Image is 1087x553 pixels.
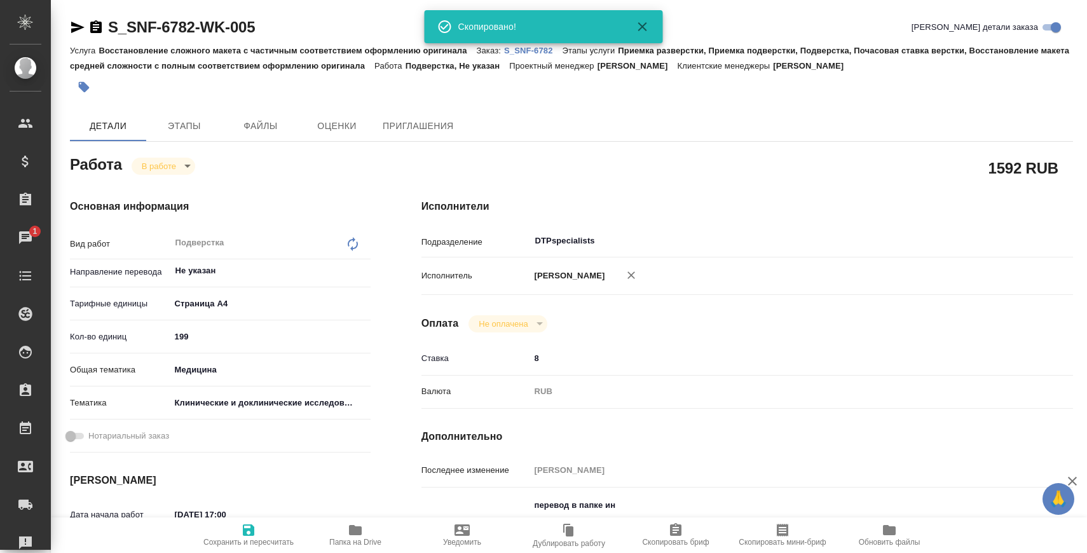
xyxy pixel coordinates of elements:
button: Скопировать ссылку для ЯМессенджера [70,20,85,35]
span: Детали [78,118,139,134]
p: [PERSON_NAME] [598,61,678,71]
h2: Работа [70,152,122,175]
span: 1 [25,225,44,238]
p: Ставка [421,352,530,365]
input: ✎ Введи что-нибудь [170,327,371,346]
p: Этапы услуги [563,46,619,55]
button: Папка на Drive [302,517,409,553]
p: Тарифные единицы [70,297,170,310]
button: Open [364,270,366,272]
input: ✎ Введи что-нибудь [530,349,1019,367]
p: Последнее изменение [421,464,530,477]
span: Нотариальный заказ [88,430,169,442]
p: Восстановление сложного макета с частичным соответствием оформлению оригинала [99,46,476,55]
span: Папка на Drive [329,538,381,547]
button: 🙏 [1043,483,1074,515]
p: Подразделение [421,236,530,249]
input: ✎ Введи что-нибудь [170,505,282,524]
p: Работа [374,61,406,71]
p: Исполнитель [421,270,530,282]
p: Дата начала работ [70,509,170,521]
button: Не оплачена [475,318,531,329]
div: В работе [468,315,547,332]
button: Скопировать бриф [622,517,729,553]
button: Обновить файлы [836,517,943,553]
p: Общая тематика [70,364,170,376]
h4: Исполнители [421,199,1073,214]
p: Вид работ [70,238,170,250]
span: [PERSON_NAME] детали заказа [912,21,1038,34]
h4: Основная информация [70,199,371,214]
span: 🙏 [1048,486,1069,512]
p: Кол-во единиц [70,331,170,343]
span: Сохранить и пересчитать [203,538,294,547]
h4: Оплата [421,316,459,331]
span: Уведомить [443,538,481,547]
span: Скопировать мини-бриф [739,538,826,547]
a: S_SNF-6782-WK-005 [108,18,255,36]
p: Тематика [70,397,170,409]
div: Страница А4 [170,293,371,315]
button: Дублировать работу [516,517,622,553]
p: Заказ: [477,46,504,55]
div: RUB [530,381,1019,402]
p: Валюта [421,385,530,398]
p: Клиентские менеджеры [678,61,774,71]
div: В работе [132,158,195,175]
div: Скопировано! [458,20,617,33]
span: Обновить файлы [859,538,920,547]
button: Уведомить [409,517,516,553]
div: Клинические и доклинические исследования [170,392,371,414]
button: Open [1012,240,1015,242]
button: Удалить исполнителя [617,261,645,289]
span: Скопировать бриф [642,538,709,547]
a: S_SNF-6782 [504,44,563,55]
input: Пустое поле [530,461,1019,479]
h4: [PERSON_NAME] [70,473,371,488]
p: Подверстка, Не указан [406,61,510,71]
span: Этапы [154,118,215,134]
h4: Дополнительно [421,429,1073,444]
span: Приглашения [383,118,454,134]
button: Скопировать ссылку [88,20,104,35]
span: Файлы [230,118,291,134]
p: [PERSON_NAME] [773,61,853,71]
p: Направление перевода [70,266,170,278]
span: Оценки [306,118,367,134]
button: Закрыть [627,19,658,34]
button: Добавить тэг [70,73,98,101]
h2: 1592 RUB [988,157,1058,179]
p: Услуга [70,46,99,55]
button: Сохранить и пересчитать [195,517,302,553]
p: S_SNF-6782 [504,46,563,55]
button: Скопировать мини-бриф [729,517,836,553]
p: [PERSON_NAME] [530,270,605,282]
a: 1 [3,222,48,254]
div: Медицина [170,359,371,381]
button: В работе [138,161,180,172]
p: Проектный менеджер [509,61,597,71]
span: Дублировать работу [533,539,605,548]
